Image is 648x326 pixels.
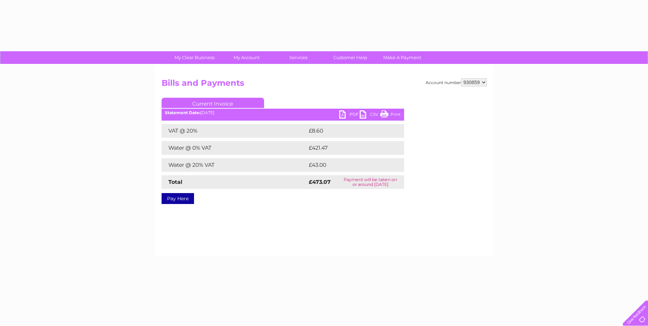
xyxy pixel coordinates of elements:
[309,179,331,185] strong: £473.07
[162,193,194,204] a: Pay Here
[218,51,275,64] a: My Account
[307,158,390,172] td: £43.00
[162,98,264,108] a: Current Invoice
[339,110,360,120] a: PDF
[307,124,388,138] td: £8.60
[322,51,378,64] a: Customer Help
[165,110,200,115] b: Statement Date:
[307,141,391,155] td: £421.47
[337,175,404,189] td: Payment will be taken on or around [DATE]
[270,51,327,64] a: Services
[426,78,487,86] div: Account number
[162,141,307,155] td: Water @ 0% VAT
[162,110,404,115] div: [DATE]
[380,110,401,120] a: Print
[374,51,430,64] a: Make A Payment
[360,110,380,120] a: CSV
[162,158,307,172] td: Water @ 20% VAT
[168,179,182,185] strong: Total
[166,51,223,64] a: My Clear Business
[162,124,307,138] td: VAT @ 20%
[162,78,487,91] h2: Bills and Payments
